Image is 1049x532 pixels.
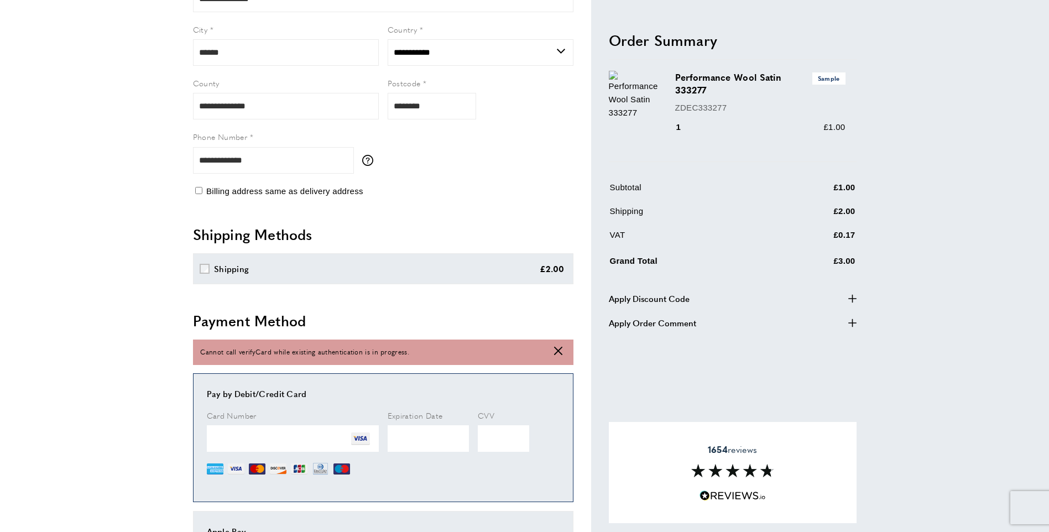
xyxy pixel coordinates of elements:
span: Postcode [388,77,421,88]
input: Billing address same as delivery address [195,187,202,194]
iframe: Secure Credit Card Frame - Expiration Date [388,425,469,452]
img: Reviews.io 5 stars [700,491,766,501]
img: VI.png [351,429,370,448]
span: County [193,77,220,88]
span: Country [388,24,417,35]
span: Apply Order Comment [609,316,696,329]
td: VAT [610,228,778,249]
img: DN.png [312,461,330,477]
img: Performance Wool Satin 333277 [609,71,664,119]
span: Billing address same as delivery address [206,186,363,196]
span: CVV [478,410,494,421]
img: VI.png [228,461,244,477]
td: £1.00 [779,180,855,202]
span: Apply Discount Code [609,291,690,305]
td: £3.00 [779,252,855,275]
div: Shipping [214,262,249,275]
span: Sample [812,72,846,84]
img: MC.png [249,461,265,477]
iframe: Secure Credit Card Frame - CVV [478,425,529,452]
img: JCB.png [291,461,307,477]
td: £0.17 [779,228,855,249]
span: Card Number [207,410,257,421]
h3: Performance Wool Satin 333277 [675,71,846,96]
span: City [193,24,208,35]
span: reviews [708,444,757,455]
p: ZDEC333277 [675,101,846,114]
div: £2.00 [540,262,565,275]
span: Phone Number [193,131,248,142]
h2: Order Summary [609,30,857,50]
h2: Payment Method [193,311,573,331]
span: Expiration Date [388,410,443,421]
img: Reviews section [691,464,774,477]
td: £2.00 [779,204,855,226]
iframe: Secure Credit Card Frame - Credit Card Number [207,425,379,452]
td: Shipping [610,204,778,226]
h2: Shipping Methods [193,225,573,244]
td: Subtotal [610,180,778,202]
img: MI.png [333,461,350,477]
span: Cannot call verifyCard while existing authentication is in progress. [200,347,409,357]
img: AE.png [207,461,223,477]
img: DI.png [270,461,286,477]
strong: 1654 [708,442,728,455]
td: Grand Total [610,252,778,275]
span: £1.00 [823,122,845,131]
div: Pay by Debit/Credit Card [207,387,560,400]
button: More information [362,155,379,166]
div: 1 [675,120,697,133]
